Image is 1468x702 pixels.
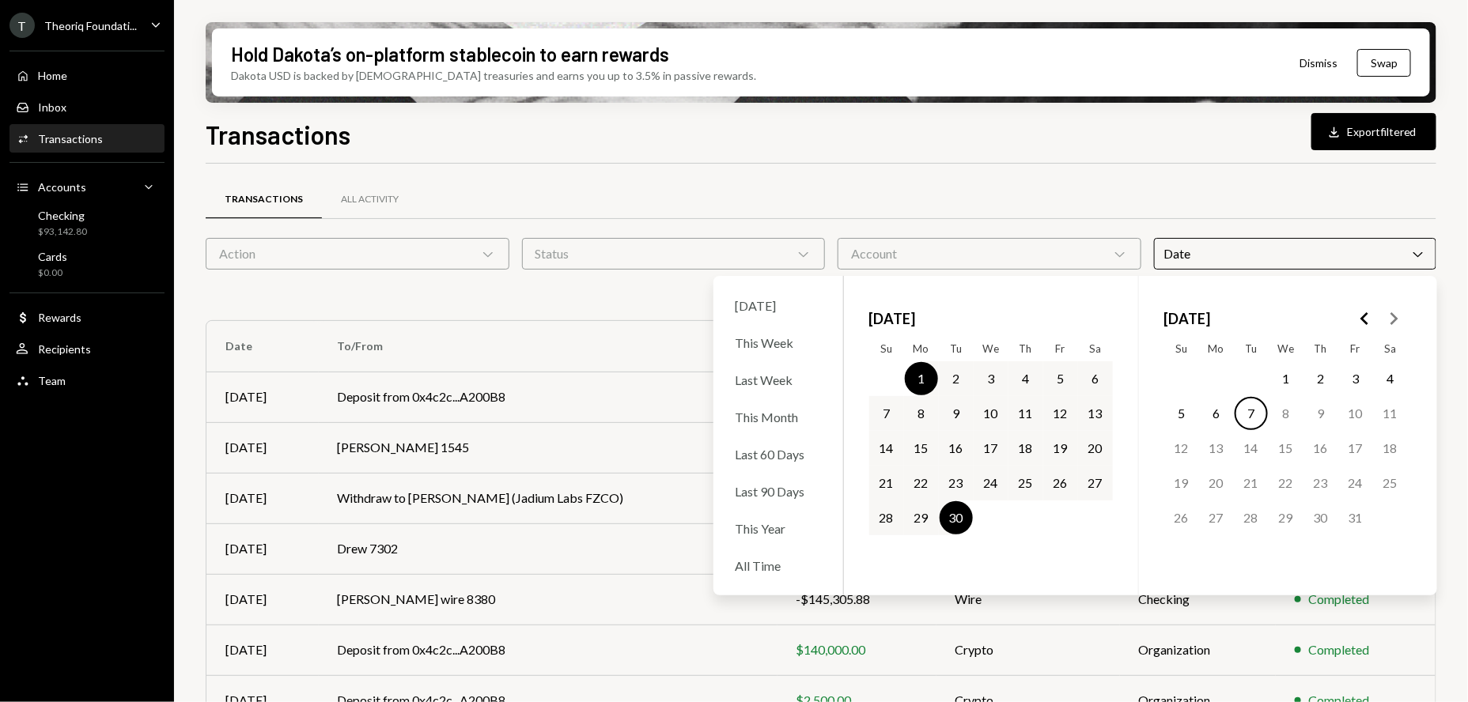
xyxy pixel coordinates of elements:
button: Wednesday, September 3rd, 2025, selected [974,362,1008,395]
td: Withdraw to [PERSON_NAME] (Jadium Labs FZCO) [319,473,778,523]
div: Account [838,238,1141,270]
button: Saturday, October 25th, 2025 [1374,466,1407,500]
a: Cards$0.00 [9,245,165,283]
button: Tuesday, September 23rd, 2025, selected [940,466,973,500]
a: Inbox [9,92,165,121]
button: Tuesday, September 16th, 2025, selected [940,432,973,465]
td: Wire [936,574,1120,625]
a: Accounts [9,172,165,201]
div: Last Week [726,363,830,397]
button: Sunday, October 19th, 2025 [1165,466,1198,500]
a: Checking$93,142.80 [9,204,165,242]
th: Thursday [1303,336,1338,361]
button: Friday, September 5th, 2025, selected [1044,362,1077,395]
button: Saturday, September 13th, 2025, selected [1079,397,1112,430]
div: Theoriq Foundati... [44,19,137,32]
th: Sunday [869,336,904,361]
a: Transactions [206,179,322,220]
td: [PERSON_NAME] wire 8380 [319,574,778,625]
button: Exportfiltered [1311,113,1436,150]
button: Monday, October 13th, 2025 [1200,432,1233,465]
button: Go to the Next Month [1379,304,1408,333]
th: Saturday [1373,336,1408,361]
button: Thursday, September 4th, 2025, selected [1009,362,1042,395]
button: Monday, September 15th, 2025, selected [905,432,938,465]
th: Tuesday [939,336,974,361]
div: Inbox [38,100,66,114]
button: Sunday, September 21st, 2025, selected [870,466,903,500]
button: Wednesday, October 8th, 2025 [1269,397,1303,430]
button: Monday, October 6th, 2025 [1200,397,1233,430]
div: Checking [38,209,87,222]
th: Tuesday [1234,336,1269,361]
td: Checking [1120,574,1276,625]
button: Tuesday, October 14th, 2025 [1235,432,1268,465]
a: Home [9,61,165,89]
button: Sunday, September 14th, 2025, selected [870,432,903,465]
button: Saturday, September 6th, 2025, selected [1079,362,1112,395]
button: Sunday, October 12th, 2025 [1165,432,1198,465]
button: Wednesday, October 15th, 2025 [1269,432,1303,465]
button: Friday, September 12th, 2025, selected [1044,397,1077,430]
div: [DATE] [225,387,300,406]
div: Cards [38,250,67,263]
div: -$145,305.88 [796,590,917,609]
button: Tuesday, October 21st, 2025 [1235,466,1268,500]
span: [DATE] [869,301,916,336]
th: Wednesday [974,336,1008,361]
div: Hold Dakota’s on-platform stablecoin to earn rewards [231,41,669,67]
button: Tuesday, September 30th, 2025, selected [940,501,973,534]
h1: Transactions [206,119,350,150]
th: Monday [904,336,939,361]
button: Monday, October 27th, 2025 [1200,501,1233,534]
div: Completed [1309,590,1370,609]
button: Thursday, September 18th, 2025, selected [1009,432,1042,465]
td: Deposit from 0x4c2c...A200B8 [319,372,778,422]
div: Rewards [38,311,81,324]
div: Action [206,238,509,270]
button: Go to the Previous Month [1351,304,1379,333]
button: Thursday, September 25th, 2025, selected [1009,466,1042,500]
button: Saturday, October 11th, 2025 [1374,397,1407,430]
div: Status [522,238,826,270]
div: Recipients [38,342,91,356]
button: Friday, September 19th, 2025, selected [1044,432,1077,465]
button: Thursday, September 11th, 2025, selected [1009,397,1042,430]
div: All Activity [341,193,399,206]
th: Wednesday [1269,336,1303,361]
div: Last 60 Days [726,437,830,471]
button: Monday, September 22nd, 2025, selected [905,466,938,500]
button: Sunday, October 26th, 2025 [1165,501,1198,534]
button: Monday, September 8th, 2025, selected [905,397,938,430]
a: Recipients [9,334,165,363]
div: T [9,13,35,38]
button: Friday, October 10th, 2025 [1339,397,1372,430]
button: Monday, October 20th, 2025 [1200,466,1233,500]
button: Wednesday, October 22nd, 2025 [1269,466,1303,500]
button: Wednesday, September 24th, 2025, selected [974,466,1008,500]
div: Accounts [38,180,86,194]
button: Friday, October 17th, 2025 [1339,432,1372,465]
td: Drew 7302 [319,523,778,574]
button: Friday, September 26th, 2025, selected [1044,466,1077,500]
div: [DATE] [225,438,300,457]
button: Wednesday, September 17th, 2025, selected [974,432,1008,465]
div: This Month [726,400,830,434]
button: Saturday, September 20th, 2025, selected [1079,432,1112,465]
button: Sunday, September 7th, 2025, selected [870,397,903,430]
button: Thursday, October 16th, 2025 [1304,432,1337,465]
div: [DATE] [726,289,830,323]
a: Transactions [9,124,165,153]
div: Completed [1309,640,1370,659]
table: October 2025 [1164,336,1408,570]
button: Saturday, September 27th, 2025, selected [1079,466,1112,500]
button: Friday, October 3rd, 2025 [1339,362,1372,395]
button: Wednesday, October 29th, 2025 [1269,501,1303,534]
table: September 2025 [869,336,1113,570]
button: Friday, October 31st, 2025 [1339,501,1372,534]
div: Dakota USD is backed by [DEMOGRAPHIC_DATA] treasuries and earns you up to 3.5% in passive rewards. [231,67,756,84]
th: Thursday [1008,336,1043,361]
div: [DATE] [225,489,300,508]
div: Date [1154,238,1436,270]
button: Thursday, October 23rd, 2025 [1304,466,1337,500]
